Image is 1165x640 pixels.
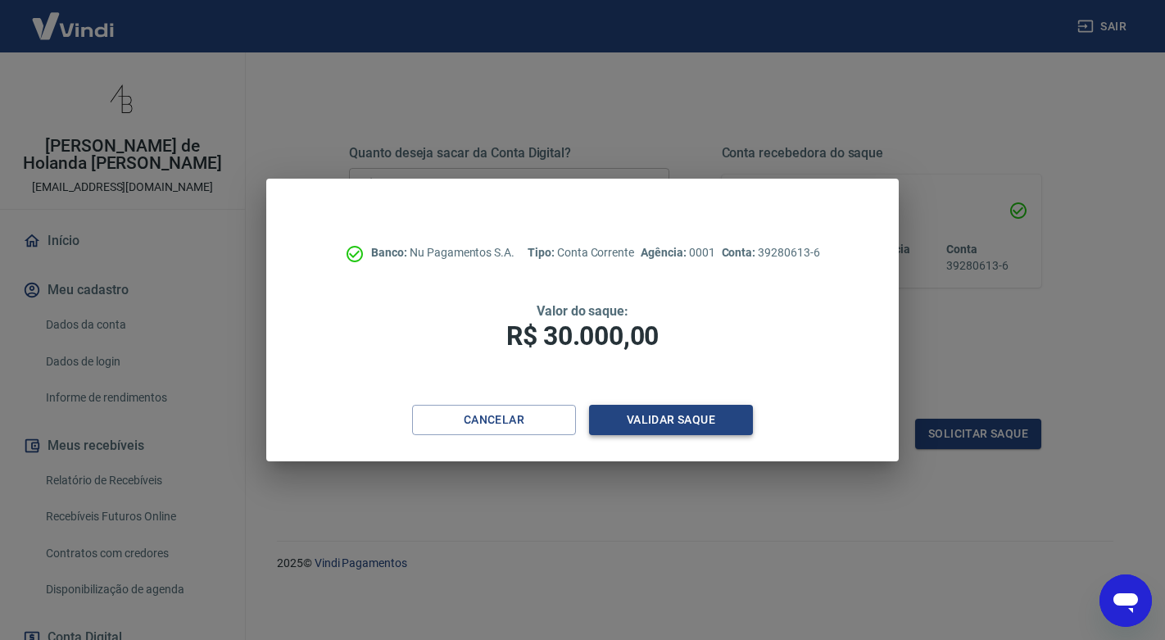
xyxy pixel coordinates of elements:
[1099,574,1152,627] iframe: Botão para abrir a janela de mensagens
[412,405,576,435] button: Cancelar
[371,246,410,259] span: Banco:
[528,244,634,261] p: Conta Corrente
[537,303,628,319] span: Valor do saque:
[641,244,714,261] p: 0001
[371,244,515,261] p: Nu Pagamentos S.A.
[641,246,689,259] span: Agência:
[722,246,759,259] span: Conta:
[506,320,659,352] span: R$ 30.000,00
[528,246,557,259] span: Tipo:
[589,405,753,435] button: Validar saque
[722,244,820,261] p: 39280613-6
